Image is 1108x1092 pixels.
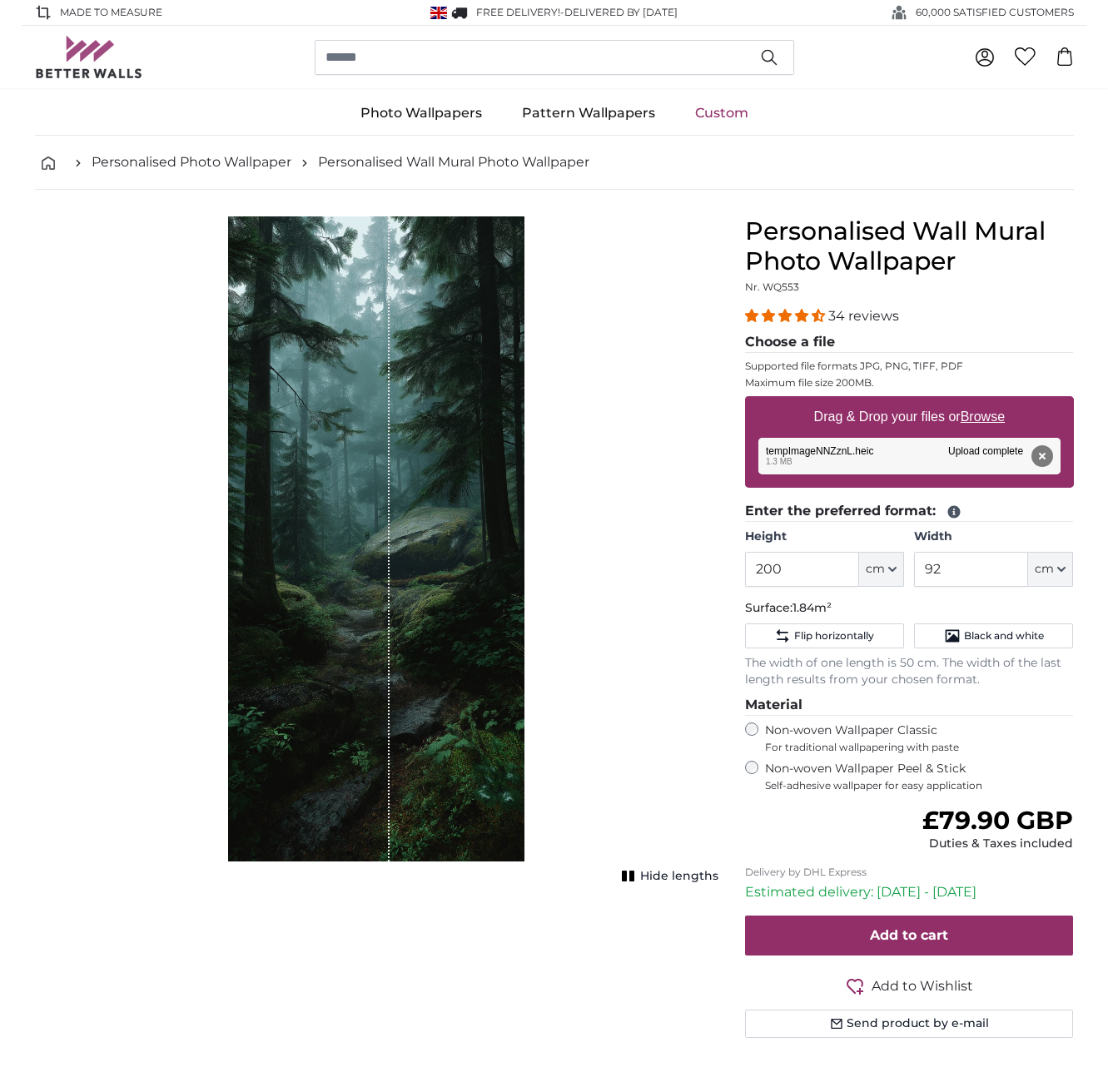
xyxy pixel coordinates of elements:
span: 60,000 SATISFIED CUSTOMERS [916,5,1074,20]
span: - [560,6,678,18]
img: Betterwalls [35,36,143,78]
p: Supported file formats JPG, PNG, TIFF, PDF [745,360,1074,373]
a: Personalised Photo Wallpaper [92,152,291,172]
p: The width of one length is 50 cm. The width of the last length results from your chosen format. [745,655,1074,688]
p: Surface: [745,600,1074,617]
legend: Material [745,695,1074,716]
u: Browse [961,409,1005,424]
span: Black and white [964,629,1044,643]
button: Flip horizontally [745,623,904,648]
label: Non-woven Wallpaper Classic [765,722,1074,754]
label: Drag & Drop your files or [807,400,1011,434]
label: Height [745,529,904,545]
button: cm [859,552,904,587]
button: Add to cart [745,916,1074,955]
img: United Kingdom [430,7,447,19]
span: Add to Wishlist [872,976,973,996]
span: Made to Measure [60,5,162,20]
span: £79.90 GBP [922,805,1073,836]
p: Estimated delivery: [DATE] - [DATE] [745,882,1074,902]
button: Add to Wishlist [745,975,1074,996]
nav: breadcrumbs [35,136,1074,190]
span: 34 reviews [828,308,899,324]
button: Black and white [914,623,1073,648]
label: Non-woven Wallpaper Peel & Stick [765,761,1074,792]
button: Send product by e-mail [745,1010,1074,1038]
span: Flip horizontally [794,629,874,643]
span: 4.32 stars [745,308,828,324]
a: Photo Wallpapers [340,92,502,135]
span: For traditional wallpapering with paste [765,741,1074,754]
p: Maximum file size 200MB. [745,376,1074,390]
span: Self-adhesive wallpaper for easy application [765,779,1074,792]
span: Nr. WQ553 [745,280,799,293]
span: cm [1035,561,1054,578]
label: Width [914,529,1073,545]
h1: Personalised Wall Mural Photo Wallpaper [745,216,1074,276]
span: 1.84m² [792,600,832,615]
button: cm [1028,552,1073,587]
a: Custom [675,92,768,135]
a: Personalised Wall Mural Photo Wallpaper [318,152,589,172]
span: cm [866,561,885,578]
span: Delivered by [DATE] [564,6,678,18]
span: FREE delivery! [476,6,560,18]
span: Hide lengths [640,868,718,885]
span: Add to cart [870,927,948,943]
legend: Enter the preferred format: [745,501,1074,522]
a: Pattern Wallpapers [502,92,675,135]
p: Delivery by DHL Express [745,866,1074,879]
div: Duties & Taxes included [922,836,1073,852]
legend: Choose a file [745,332,1074,353]
div: 1 of 1 [35,216,718,882]
button: Hide lengths [617,865,718,888]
